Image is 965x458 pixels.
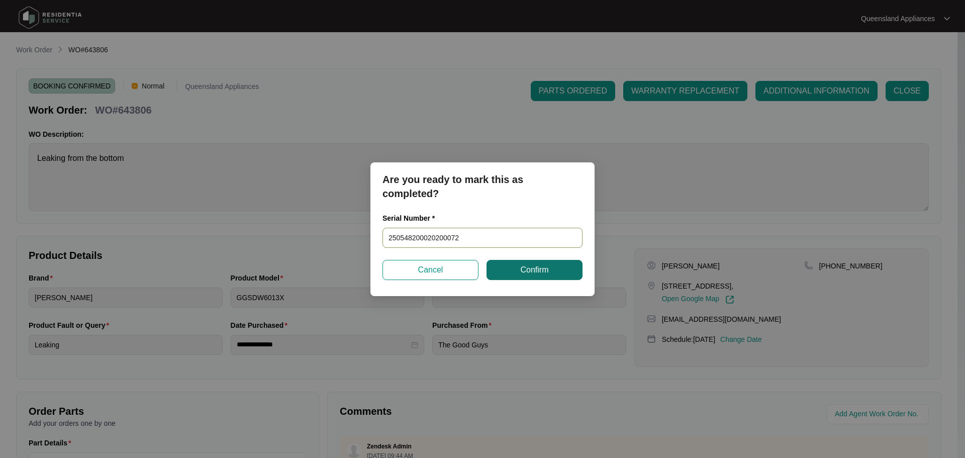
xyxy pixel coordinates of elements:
span: Confirm [520,264,548,276]
button: Cancel [382,260,478,280]
span: Cancel [418,264,443,276]
button: Confirm [487,260,583,280]
p: completed? [382,187,583,201]
p: Are you ready to mark this as [382,172,583,187]
label: Serial Number * [382,213,442,223]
